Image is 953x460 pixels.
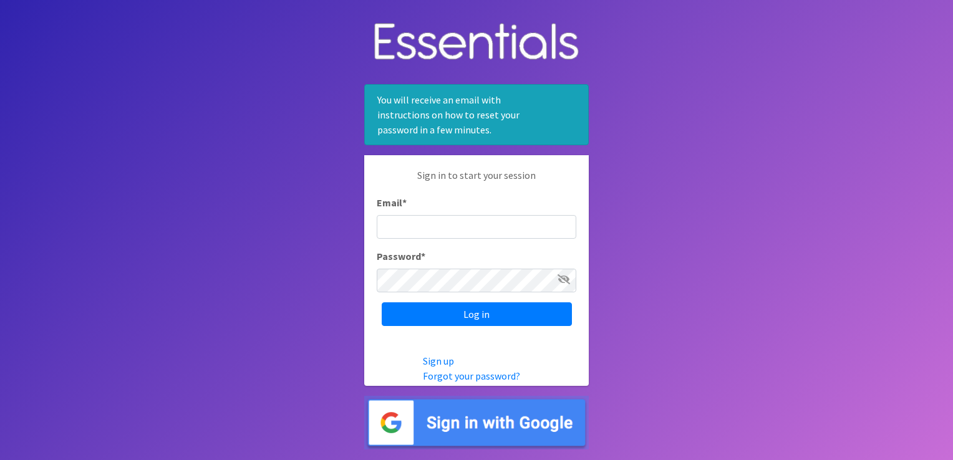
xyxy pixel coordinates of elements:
p: Sign in to start your session [377,168,576,195]
a: Forgot your password? [423,370,520,382]
label: Email [377,195,407,210]
abbr: required [421,250,425,262]
a: Sign up [423,355,454,367]
abbr: required [402,196,407,209]
input: Log in [382,302,572,326]
img: Human Essentials [364,11,589,75]
div: You will receive an email with instructions on how to reset your password in a few minutes. [364,84,589,145]
label: Password [377,249,425,264]
img: Sign in with Google [364,396,589,450]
